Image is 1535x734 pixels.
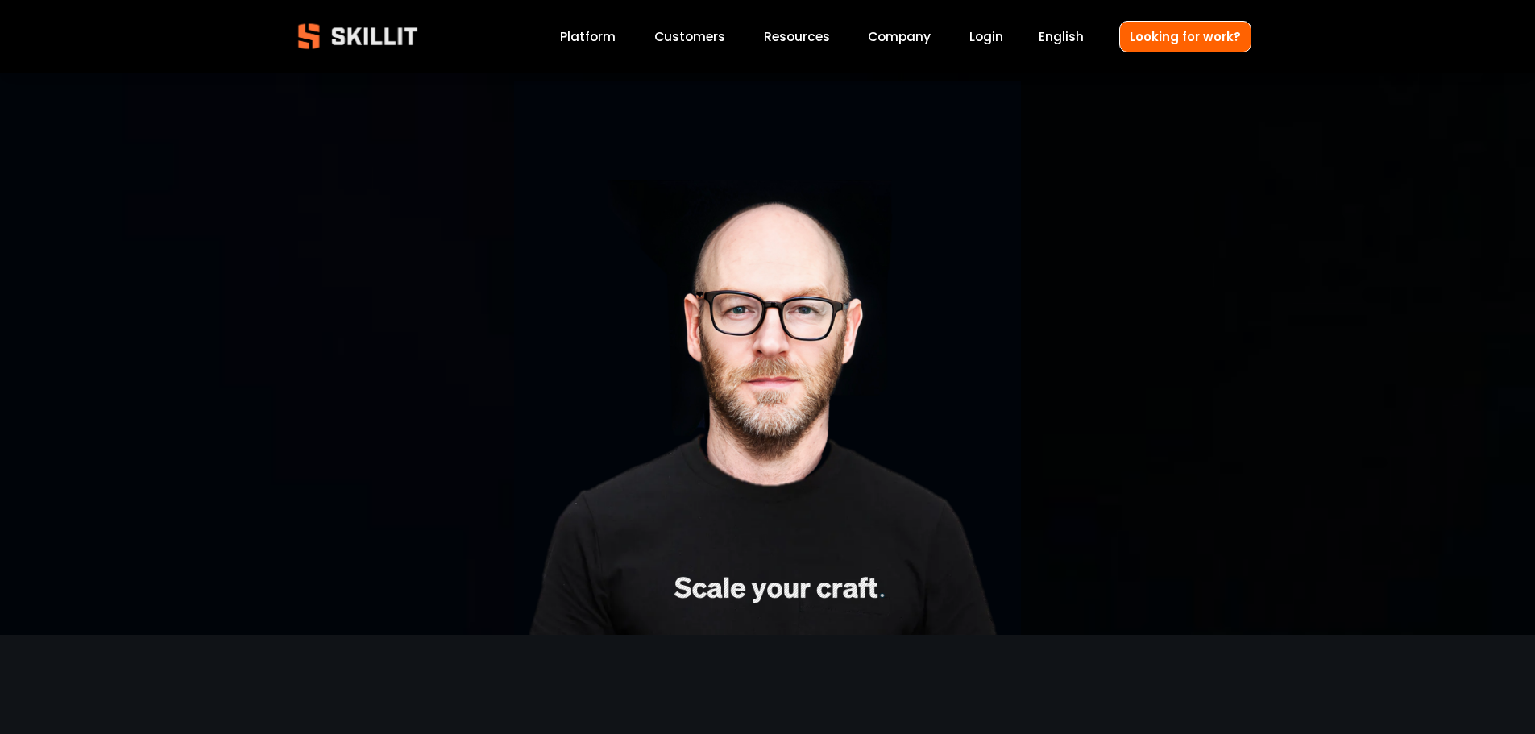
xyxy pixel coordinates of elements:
[764,26,830,48] a: folder dropdown
[969,26,1003,48] a: Login
[560,26,616,48] a: Platform
[868,26,931,48] a: Company
[654,26,725,48] a: Customers
[1039,26,1084,48] div: language picker
[1039,27,1084,46] span: English
[764,27,830,46] span: Resources
[1119,21,1251,52] a: Looking for work?
[284,12,431,60] img: Skillit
